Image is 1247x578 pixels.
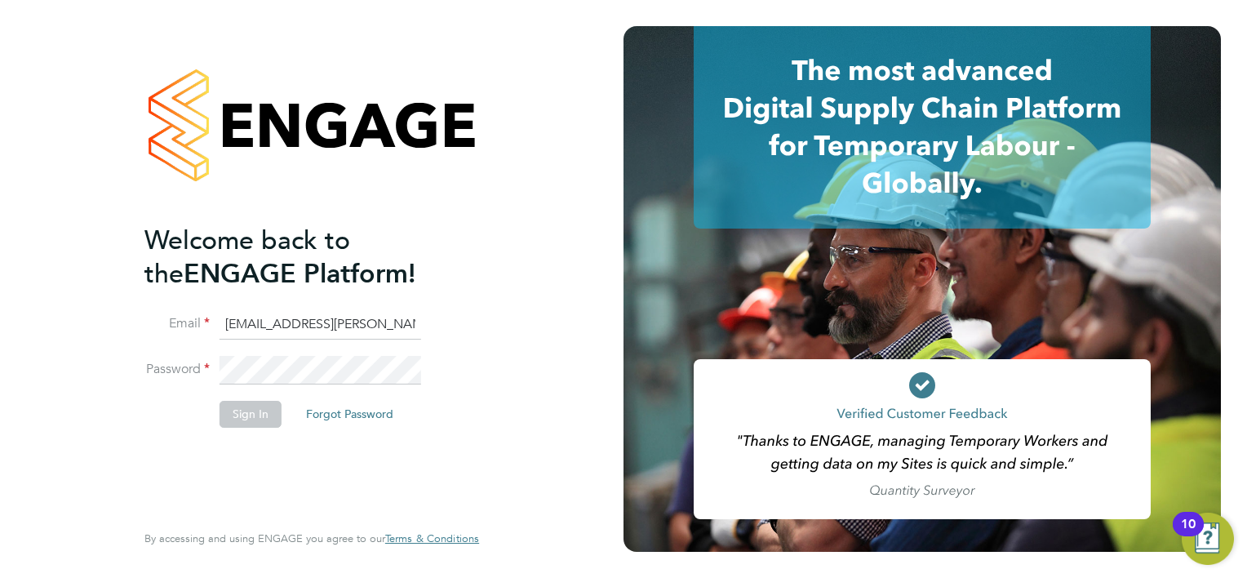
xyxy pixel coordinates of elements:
[220,401,282,427] button: Sign In
[144,225,350,290] span: Welcome back to the
[385,532,479,545] a: Terms & Conditions
[385,531,479,545] span: Terms & Conditions
[1182,513,1234,565] button: Open Resource Center, 10 new notifications
[144,531,479,545] span: By accessing and using ENGAGE you agree to our
[220,310,421,340] input: Enter your work email...
[144,224,463,291] h2: ENGAGE Platform!
[293,401,406,427] button: Forgot Password
[144,315,210,332] label: Email
[144,361,210,378] label: Password
[1181,524,1196,545] div: 10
